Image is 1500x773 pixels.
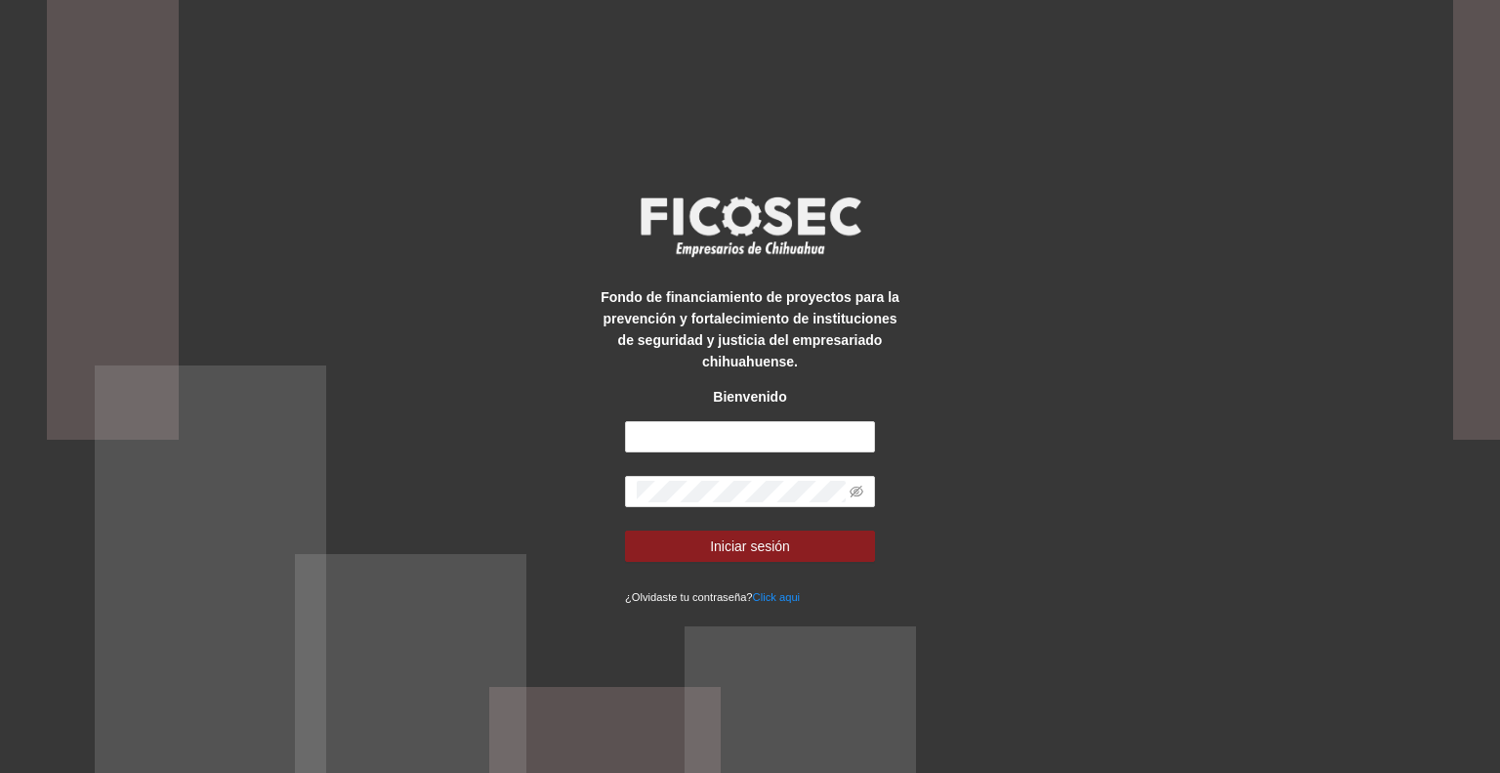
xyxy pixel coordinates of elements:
a: Click aqui [753,591,801,603]
strong: Bienvenido [713,389,786,405]
small: ¿Olvidaste tu contraseña? [625,591,800,603]
img: logo [628,191,872,263]
span: eye-invisible [850,485,863,498]
button: Iniciar sesión [625,531,875,562]
strong: Fondo de financiamiento de proyectos para la prevención y fortalecimiento de instituciones de seg... [601,289,899,369]
span: Iniciar sesión [710,536,790,557]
